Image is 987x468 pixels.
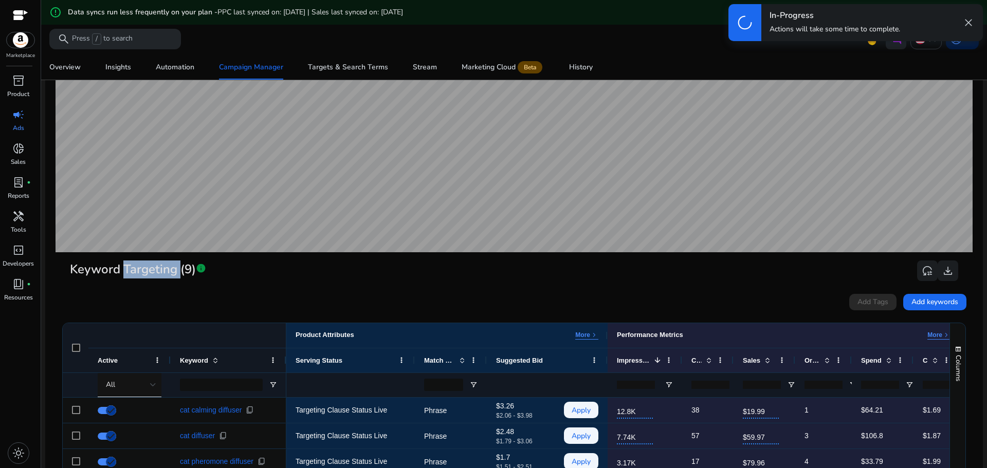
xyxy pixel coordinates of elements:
[180,406,242,414] span: cat calming diffuser
[27,180,31,184] span: fiber_manual_record
[954,355,963,381] span: Columns
[296,331,354,340] div: Product Attributes
[743,401,779,419] span: $19.99
[6,52,35,60] p: Marketplace
[564,402,598,418] button: Apply
[905,381,913,389] button: Open Filter Menu
[496,413,547,419] p: $2.06 - $3.98
[496,428,547,435] p: $2.48
[496,357,543,364] span: Suggested Bid
[921,265,934,277] span: reset_settings
[691,425,700,446] p: 57
[424,357,455,364] span: Match Type
[68,8,403,17] h5: Data syncs run less frequently on your plan -
[665,381,673,389] button: Open Filter Menu
[180,357,208,364] span: Keyword
[219,432,227,440] span: content_copy
[861,400,883,421] p: $64.21
[787,381,795,389] button: Open Filter Menu
[219,64,283,71] div: Campaign Manager
[11,225,26,234] p: Tools
[496,454,547,460] p: $1.7
[98,357,118,364] span: Active
[962,16,975,29] span: close
[180,432,215,439] span: cat diffuser
[496,403,547,409] p: $3.26
[617,401,653,419] span: 12.8K
[7,89,29,99] p: Product
[564,427,598,444] button: Apply
[691,400,700,421] p: 38
[927,331,942,339] p: More
[92,33,101,45] span: /
[413,64,437,71] div: Stream
[296,406,387,414] span: Targeting Clause Status Live
[12,278,25,290] span: book_4
[424,400,478,421] p: Phrase
[805,357,820,364] span: Orders
[12,142,25,155] span: donut_small
[518,61,542,73] span: Beta
[942,265,954,277] span: download
[72,33,133,45] p: Press to search
[180,379,263,391] input: Keyword Filter Input
[217,7,403,17] span: PPC last synced on: [DATE] | Sales last synced on: [DATE]
[805,425,809,446] p: 3
[736,14,754,31] span: progress_activity
[58,33,70,45] span: search
[917,260,938,281] button: reset_settings
[296,432,387,440] span: Targeting Clause Status Live
[49,6,62,18] mat-icon: error_outline
[691,357,702,364] span: Clicks
[296,457,387,465] span: Targeting Clause Status Live
[246,406,254,414] span: content_copy
[7,32,34,48] img: amazon.svg
[70,260,196,278] span: Keyword Targeting (9)
[49,64,81,71] div: Overview
[590,331,598,339] span: keyboard_arrow_right
[938,260,958,281] button: download
[861,357,882,364] span: Spend
[462,63,544,71] div: Marketing Cloud
[575,331,590,339] p: More
[12,108,25,121] span: campaign
[942,331,951,339] span: keyboard_arrow_right
[196,263,206,273] span: info
[617,331,683,340] div: Performance Metrics
[180,458,253,465] span: cat pheromone diffuser
[105,64,131,71] div: Insights
[923,357,928,364] span: CPC
[424,379,463,391] input: Match Type Filter Input
[258,457,266,465] span: content_copy
[296,357,342,364] span: Serving Status
[617,427,653,444] span: 7.74K
[496,438,547,444] p: $1.79 - $3.06
[11,157,26,166] p: Sales
[572,400,591,421] span: Apply
[12,210,25,222] span: handyman
[12,176,25,189] span: lab_profile
[106,380,115,389] span: All
[923,400,941,421] p: $1.69
[572,425,591,446] span: Apply
[770,11,900,21] h4: In-Progress
[269,381,277,389] button: Open Filter Menu
[424,426,478,447] p: Phrase
[12,74,25,87] span: inventory_2
[469,381,478,389] button: Open Filter Menu
[743,357,760,364] span: Sales
[743,427,779,444] span: $59.97
[3,259,34,268] p: Developers
[849,381,857,389] button: Open Filter Menu
[911,296,958,307] span: Add keywords
[13,123,24,133] p: Ads
[308,64,388,71] div: Targets & Search Terms
[903,294,966,310] button: Add keywords
[156,64,194,71] div: Automation
[8,191,29,200] p: Reports
[27,282,31,286] span: fiber_manual_record
[617,357,650,364] span: Impressions
[770,24,900,34] p: Actions will take some time to complete.
[12,244,25,256] span: code_blocks
[805,400,809,421] p: 1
